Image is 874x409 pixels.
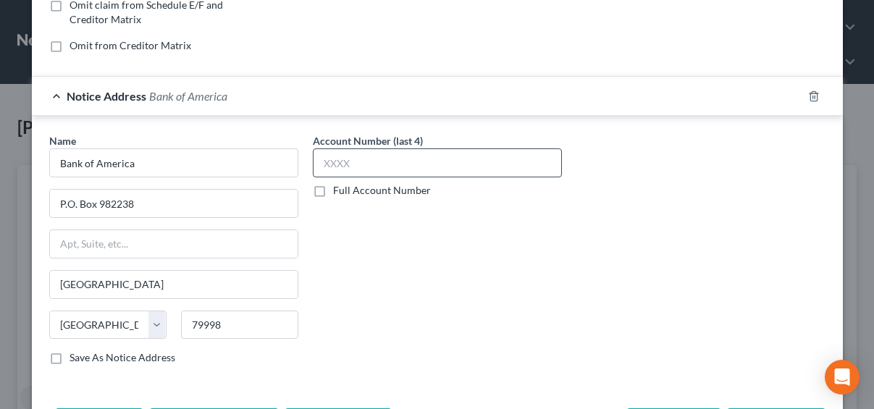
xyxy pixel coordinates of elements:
[67,89,146,103] span: Notice Address
[70,39,191,51] span: Omit from Creditor Matrix
[313,148,562,177] input: XXXX
[49,135,76,147] span: Name
[313,133,423,148] label: Account Number (last 4)
[49,148,298,177] input: Search by name...
[825,360,860,395] div: Open Intercom Messenger
[181,311,298,340] input: Enter zip..
[50,230,298,258] input: Apt, Suite, etc...
[149,89,227,103] span: Bank of America
[70,350,175,365] label: Save As Notice Address
[333,183,431,198] label: Full Account Number
[50,190,298,217] input: Enter address...
[50,271,298,298] input: Enter city...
